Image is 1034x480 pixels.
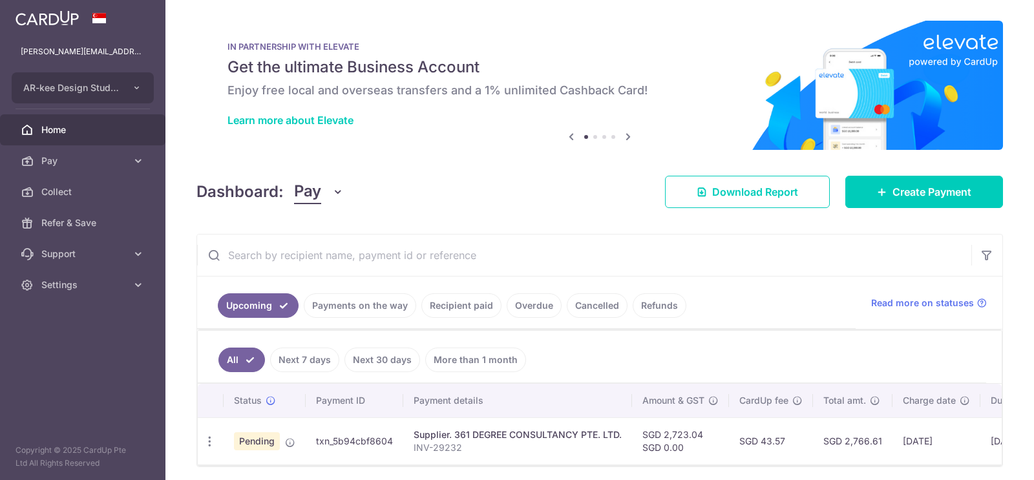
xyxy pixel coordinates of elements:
[270,348,339,372] a: Next 7 days
[197,235,971,276] input: Search by recipient name, payment id or reference
[306,417,403,464] td: txn_5b94cbf8604
[665,176,830,208] a: Download Report
[344,348,420,372] a: Next 30 days
[892,417,980,464] td: [DATE]
[227,57,972,78] h5: Get the ultimate Business Account
[729,417,813,464] td: SGD 43.57
[813,417,892,464] td: SGD 2,766.61
[196,21,1003,150] img: Renovation banner
[632,417,729,464] td: SGD 2,723.04 SGD 0.00
[23,81,119,94] span: AR-kee Design Studio Pte Ltd
[41,216,127,229] span: Refer & Save
[294,180,321,204] span: Pay
[306,384,403,417] th: Payment ID
[234,432,280,450] span: Pending
[218,348,265,372] a: All
[41,123,127,136] span: Home
[41,185,127,198] span: Collect
[425,348,526,372] a: More than 1 month
[739,394,788,407] span: CardUp fee
[12,72,154,103] button: AR-kee Design Studio Pte Ltd
[294,180,344,204] button: Pay
[227,83,972,98] h6: Enjoy free local and overseas transfers and a 1% unlimited Cashback Card!
[507,293,562,318] a: Overdue
[196,180,284,203] h4: Dashboard:
[421,293,501,318] a: Recipient paid
[633,293,686,318] a: Refunds
[41,278,127,291] span: Settings
[227,41,972,52] p: IN PARTNERSHIP WITH ELEVATE
[414,428,622,441] div: Supplier. 361 DEGREE CONSULTANCY PTE. LTD.
[567,293,628,318] a: Cancelled
[871,297,987,309] a: Read more on statuses
[41,154,127,167] span: Pay
[871,297,974,309] span: Read more on statuses
[712,184,798,200] span: Download Report
[845,176,1003,208] a: Create Payment
[403,384,632,417] th: Payment details
[218,293,299,318] a: Upcoming
[414,441,622,454] p: INV-29232
[16,10,79,26] img: CardUp
[234,394,262,407] span: Status
[227,114,353,127] a: Learn more about Elevate
[642,394,704,407] span: Amount & GST
[21,45,145,58] p: [PERSON_NAME][EMAIL_ADDRESS][PERSON_NAME][DOMAIN_NAME]
[823,394,866,407] span: Total amt.
[304,293,416,318] a: Payments on the way
[892,184,971,200] span: Create Payment
[41,247,127,260] span: Support
[991,394,1029,407] span: Due date
[903,394,956,407] span: Charge date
